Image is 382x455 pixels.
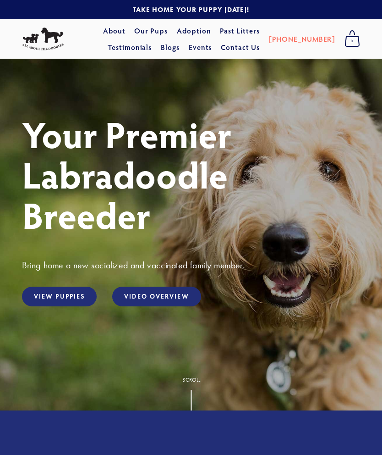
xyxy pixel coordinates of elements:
[220,26,260,35] a: Past Litters
[112,287,201,306] a: Video Overview
[134,22,168,39] a: Our Pups
[161,39,180,55] a: Blogs
[269,31,335,47] a: [PHONE_NUMBER]
[22,28,64,51] img: All About The Doodles
[108,39,152,55] a: Testimonials
[22,114,360,235] h1: Your Premier Labradoodle Breeder
[22,287,97,306] a: View Puppies
[22,259,360,271] h3: Bring home a new socialized and vaccinated family member.
[182,377,200,383] div: Scroll
[340,28,365,50] a: 0 items in cart
[103,22,126,39] a: About
[221,39,260,55] a: Contact Us
[344,35,360,47] span: 0
[189,39,212,55] a: Events
[177,22,211,39] a: Adoption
